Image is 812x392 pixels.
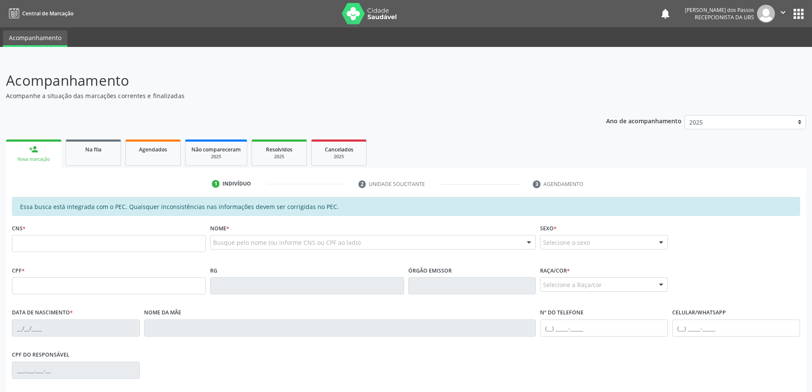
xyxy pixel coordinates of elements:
[685,6,754,14] div: [PERSON_NAME] dos Passos
[3,30,67,47] a: Acompanhamento
[775,5,791,23] button: 
[144,306,181,319] label: Nome da mãe
[213,238,361,247] span: Busque pelo nome (ou informe CNS ou CPF ao lado)
[540,264,570,277] label: Raça/cor
[325,146,353,153] span: Cancelados
[6,70,566,91] p: Acompanhamento
[12,306,73,319] label: Data de nascimento
[695,14,754,21] span: Recepcionista da UBS
[6,91,566,100] p: Acompanhe a situação das marcações correntes e finalizadas
[212,180,220,188] div: 1
[266,146,292,153] span: Resolvidos
[191,154,241,160] div: 2025
[22,10,73,17] span: Central de Marcação
[672,319,800,337] input: (__) _____-_____
[12,264,25,277] label: CPF
[12,156,55,163] div: Nova marcação
[318,154,360,160] div: 2025
[672,306,726,319] label: Celular/WhatsApp
[12,197,800,216] div: Essa busca está integrada com o PEC. Quaisquer inconsistências nas informações devem ser corrigid...
[540,222,557,235] label: Sexo
[12,348,69,362] label: CPF do responsável
[12,222,26,235] label: CNS
[6,6,73,20] a: Central de Marcação
[791,6,806,21] button: apps
[191,146,241,153] span: Não compareceram
[12,319,140,337] input: __/__/____
[210,222,229,235] label: Nome
[223,180,251,188] div: Indivíduo
[540,319,668,337] input: (__) _____-_____
[543,238,590,247] span: Selecione o sexo
[408,264,452,277] label: Órgão emissor
[606,115,682,126] p: Ano de acompanhamento
[139,146,167,153] span: Agendados
[757,5,775,23] img: img
[540,306,584,319] label: Nº do Telefone
[543,280,602,289] span: Selecione a Raça/cor
[258,154,301,160] div: 2025
[29,145,38,154] div: person_add
[210,264,217,277] label: RG
[778,8,788,17] i: 
[659,8,671,20] button: notifications
[85,146,101,153] span: Na fila
[12,362,140,379] input: ___.___.___-__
